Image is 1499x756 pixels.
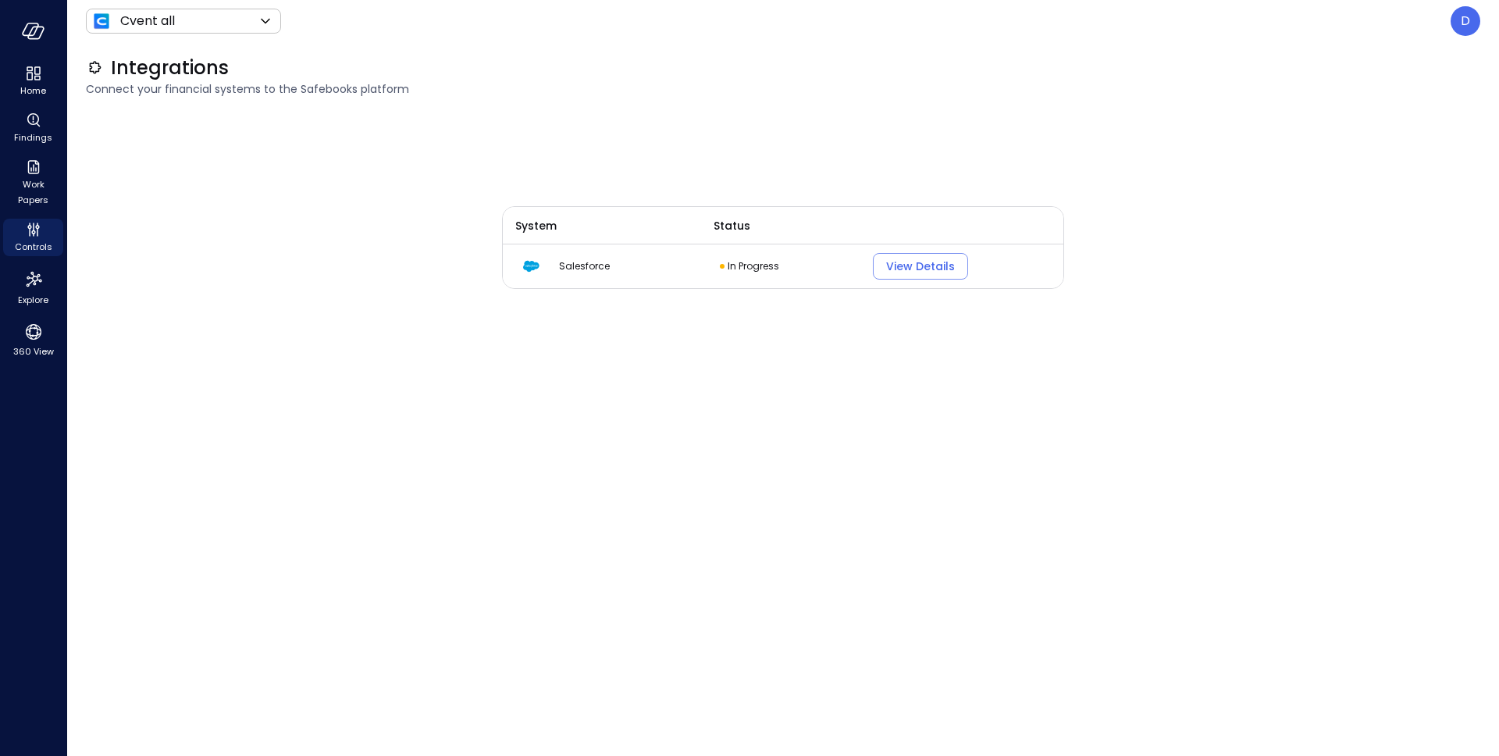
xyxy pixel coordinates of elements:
span: Salesforce [559,259,610,274]
span: Integrations [111,55,229,80]
span: Controls [15,239,52,255]
div: 360 View [3,319,63,361]
img: Icon [92,12,111,30]
img: salesforce [522,257,540,276]
p: In Progress [728,259,779,274]
div: View Details [886,257,955,276]
div: Work Papers [3,156,63,209]
div: Explore [3,266,63,309]
span: Findings [14,130,52,145]
span: Home [20,83,46,98]
div: Dishankjain [1451,6,1480,36]
span: System [515,217,557,234]
p: D [1461,12,1470,30]
span: Explore [18,292,48,308]
div: Findings [3,109,63,147]
p: Cvent all [120,12,175,30]
span: Status [714,217,750,234]
div: Controls [3,219,63,256]
span: Connect your financial systems to the Safebooks platform [86,80,1480,98]
span: Work Papers [9,177,57,208]
div: Home [3,62,63,100]
span: 360 View [13,344,54,359]
button: View Details [873,253,968,280]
